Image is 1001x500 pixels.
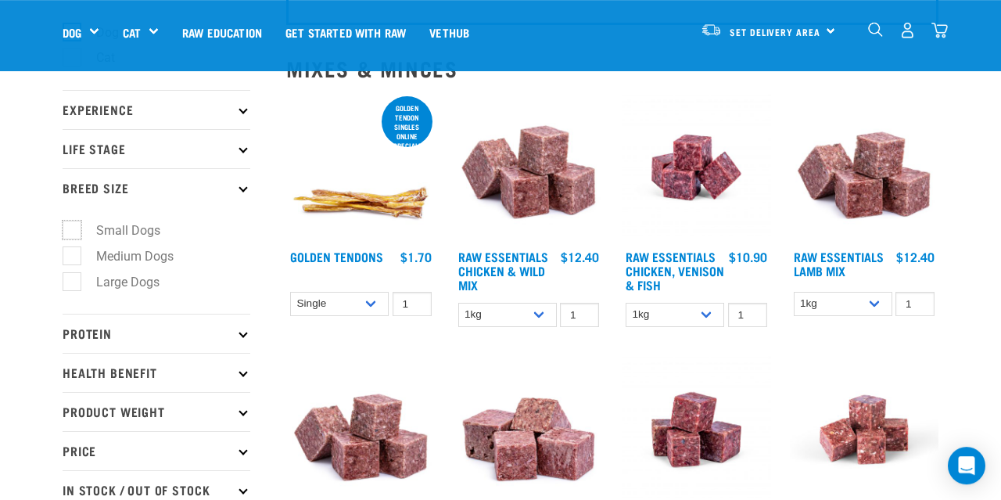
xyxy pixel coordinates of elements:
p: Product Weight [63,392,250,431]
a: Dog [63,23,81,41]
a: Golden Tendons [290,253,383,260]
p: Price [63,431,250,470]
div: $1.70 [400,250,432,264]
a: Raw Essentials Chicken & Wild Mix [458,253,548,288]
div: $10.90 [729,250,767,264]
img: home-icon@2x.png [931,22,948,38]
label: Large Dogs [71,272,166,292]
img: home-icon-1@2x.png [868,22,883,37]
input: 1 [393,292,432,316]
a: Raw Essentials Chicken, Venison & Fish [626,253,724,288]
a: Vethub [418,1,481,63]
div: Open Intercom Messenger [948,447,985,484]
p: Experience [63,90,250,129]
img: 1293 Golden Tendons 01 [286,93,436,243]
img: van-moving.png [701,23,722,37]
p: Breed Size [63,168,250,207]
input: 1 [895,292,935,316]
input: 1 [560,303,599,327]
label: Medium Dogs [71,246,180,266]
a: Get started with Raw [274,1,418,63]
img: ?1041 RE Lamb Mix 01 [790,93,939,243]
a: Cat [123,23,141,41]
img: user.png [899,22,916,38]
a: Raw Essentials Lamb Mix [794,253,884,274]
div: Golden Tendon singles online special! [382,96,432,157]
img: Pile Of Cubed Chicken Wild Meat Mix [454,93,604,243]
div: $12.40 [896,250,935,264]
label: Small Dogs [71,221,167,240]
span: Set Delivery Area [730,29,820,34]
img: Chicken Venison mix 1655 [622,93,771,243]
p: Health Benefit [63,353,250,392]
div: $12.40 [561,250,599,264]
p: Life Stage [63,129,250,168]
p: Protein [63,314,250,353]
input: 1 [728,303,767,327]
a: Raw Education [170,1,274,63]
